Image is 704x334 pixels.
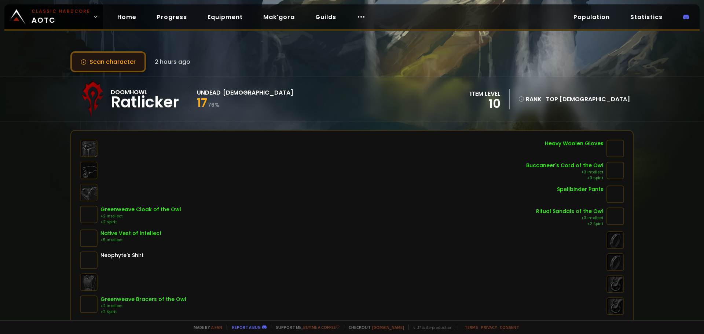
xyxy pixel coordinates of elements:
[197,88,221,97] div: Undead
[80,252,98,269] img: item-53
[546,95,630,104] div: Top
[560,95,630,103] span: [DEMOGRAPHIC_DATA]
[32,8,90,26] span: AOTC
[518,95,542,104] div: rank
[223,88,293,97] div: [DEMOGRAPHIC_DATA]
[606,186,624,203] img: item-2970
[4,4,103,29] a: Classic HardcoreAOTC
[606,162,624,179] img: item-14173
[189,324,222,330] span: Made by
[470,98,500,109] div: 10
[111,88,179,97] div: Doomhowl
[624,10,668,25] a: Statistics
[100,230,162,237] div: Native Vest of Intellect
[303,324,340,330] a: Buy me a coffee
[481,324,497,330] a: Privacy
[372,324,404,330] a: [DOMAIN_NAME]
[100,213,181,219] div: +2 Intellect
[536,208,604,215] div: Ritual Sandals of the Owl
[536,221,604,227] div: +2 Spirit
[111,10,142,25] a: Home
[536,215,604,221] div: +3 Intellect
[100,206,181,213] div: Greenweave Cloak of the Owl
[568,10,616,25] a: Population
[100,252,144,259] div: Neophyte's Shirt
[100,309,186,315] div: +2 Spirit
[309,10,342,25] a: Guilds
[526,169,604,175] div: +3 Intellect
[465,324,478,330] a: Terms
[197,94,207,111] span: 17
[500,324,519,330] a: Consent
[257,10,301,25] a: Mak'gora
[526,162,604,169] div: Buccaneer's Cord of the Owl
[111,97,179,108] div: Ratlicker
[545,140,604,147] div: Heavy Woolen Gloves
[606,208,624,225] img: item-14129
[100,237,162,243] div: +5 Intellect
[271,324,340,330] span: Support me,
[344,324,404,330] span: Checkout
[155,57,190,66] span: 2 hours ago
[606,140,624,157] img: item-4310
[232,324,261,330] a: Report a bug
[80,230,98,247] img: item-14096
[151,10,193,25] a: Progress
[70,51,146,72] button: Scan character
[80,296,98,313] img: item-9768
[557,186,604,193] div: Spellbinder Pants
[526,175,604,181] div: +3 Spirit
[202,10,249,25] a: Equipment
[100,303,186,309] div: +2 Intellect
[32,8,90,15] small: Classic Hardcore
[211,324,222,330] a: a fan
[208,101,219,109] small: 76 %
[80,206,98,223] img: item-9770
[100,219,181,225] div: +2 Spirit
[100,296,186,303] div: Greenweave Bracers of the Owl
[470,89,500,98] div: item level
[408,324,452,330] span: v. d752d5 - production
